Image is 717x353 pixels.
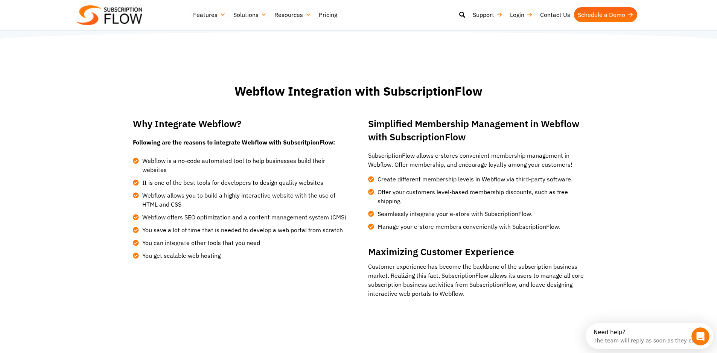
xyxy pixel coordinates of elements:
[140,156,349,174] span: Webflow is a no-code automated tool to help businesses build their websites
[271,7,315,22] a: Resources
[3,3,135,24] div: Open Intercom Messenger
[189,7,230,22] a: Features
[140,213,346,222] span: Webflow offers SEO optimization and a content management system (CMS)
[368,117,585,143] h3: Simplified Membership Management in Webflow with SubscriptionFlow
[368,245,585,258] h3: Maximizing Customer Experience
[8,12,113,20] div: The team will reply as soon as they can
[368,151,585,169] p: SubscriptionFlow allows e-stores convenient membership management in Webflow. Offer membership, a...
[193,84,524,98] h2: Webflow Integration with SubscriptionFlow
[76,5,142,25] img: Subscriptionflow
[140,251,221,260] span: You get scalable web hosting
[376,187,585,205] span: Offer your customers level-based membership discounts, such as free shipping.
[140,238,260,247] span: You can integrate other tools that you need
[133,138,335,146] strong: Following are the reasons to integrate Webflow with SubscritpionFlow:
[133,117,349,130] h3: Why Integrate Webflow?
[368,262,585,298] p: Customer experience has become the backbone of the subscription business market. Realizing this f...
[376,222,560,231] span: Manage your e-store members conveniently with SubscriptionFlow.
[469,7,506,22] a: Support
[376,209,533,218] span: Seamlessly integrate your e-store with SubscriptionFlow.
[8,6,113,12] div: Need help?
[315,7,341,22] a: Pricing
[586,323,713,349] iframe: Intercom live chat discovery launcher
[574,7,637,22] a: Schedule a Demo
[140,225,343,234] span: You save a lot of time that is needed to develop a web portal from scratch
[140,178,323,187] span: It is one of the best tools for developers to design quality websites
[536,7,574,22] a: Contact Us
[506,7,536,22] a: Login
[230,7,271,22] a: Solutions
[140,191,349,209] span: Webflow allows you to build a highly interactive website with the use of HTML and CSS
[691,327,709,345] iframe: Intercom live chat
[376,175,572,184] span: Create different membership levels in Webflow via third-party software.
